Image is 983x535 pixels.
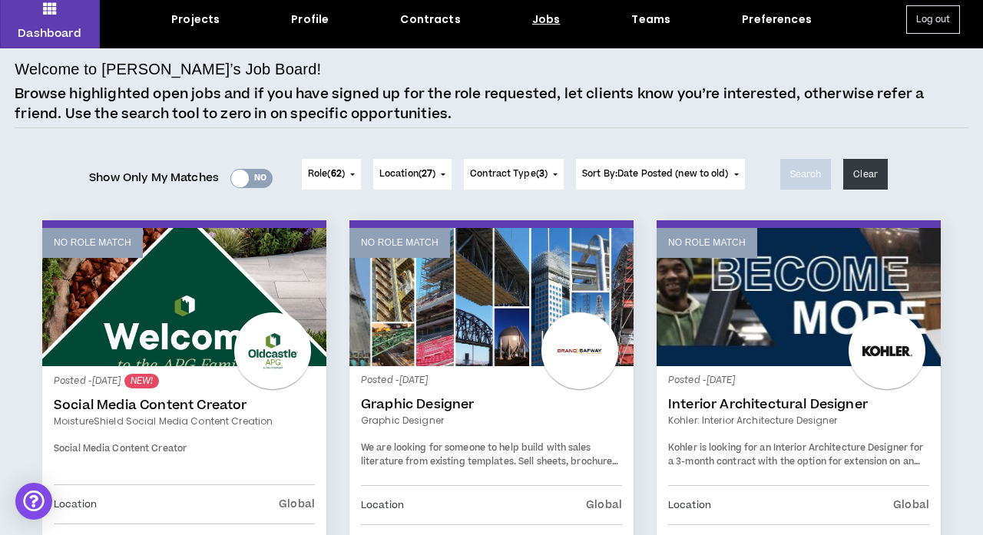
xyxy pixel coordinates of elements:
[308,167,345,181] span: Role ( )
[422,167,432,180] span: 27
[18,25,81,41] p: Dashboard
[631,12,670,28] div: Teams
[54,414,315,428] a: MoistureShield Social Media Content Creation
[15,84,968,124] p: Browse highlighted open jobs and if you have signed up for the role requested, let clients know y...
[54,442,187,455] span: Social Media Content Creator
[361,236,439,250] p: No Role Match
[582,167,729,180] span: Sort By: Date Posted (new to old)
[893,497,929,514] p: Global
[15,58,321,81] h4: Welcome to [PERSON_NAME]’s Job Board!
[291,12,329,28] div: Profile
[124,374,159,388] sup: NEW!
[668,441,924,481] span: Kohler is looking for an Interior Architecture Designer for a 3-month contract with the option fo...
[171,12,220,28] div: Projects
[586,497,622,514] p: Global
[349,228,634,366] a: No Role Match
[464,159,564,190] button: Contract Type(3)
[89,167,219,190] span: Show Only My Matches
[742,12,812,28] div: Preferences
[361,397,622,412] a: Graphic Designer
[400,12,460,28] div: Contracts
[15,483,52,520] div: Open Intercom Messenger
[42,228,326,366] a: No Role Match
[54,236,131,250] p: No Role Match
[54,374,315,388] p: Posted - [DATE]
[470,167,548,181] span: Contract Type ( )
[668,236,746,250] p: No Role Match
[379,167,435,181] span: Location ( )
[843,159,888,190] button: Clear
[668,497,711,514] p: Location
[539,167,544,180] span: 3
[54,496,97,513] p: Location
[657,228,941,366] a: No Role Match
[361,414,622,428] a: Graphic Designer
[302,159,361,190] button: Role(62)
[54,398,315,413] a: Social Media Content Creator
[331,167,342,180] span: 62
[576,159,745,190] button: Sort By:Date Posted (new to old)
[361,441,621,495] span: We are looking for someone to help build with sales literature from existing templates. Sell shee...
[361,497,404,514] p: Location
[906,5,960,34] button: Log out
[668,414,929,428] a: Kohler: Interior Architecture Designer
[361,374,622,388] p: Posted - [DATE]
[668,374,929,388] p: Posted - [DATE]
[780,159,832,190] button: Search
[668,397,929,412] a: Interior Architectural Designer
[373,159,452,190] button: Location(27)
[279,496,315,513] p: Global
